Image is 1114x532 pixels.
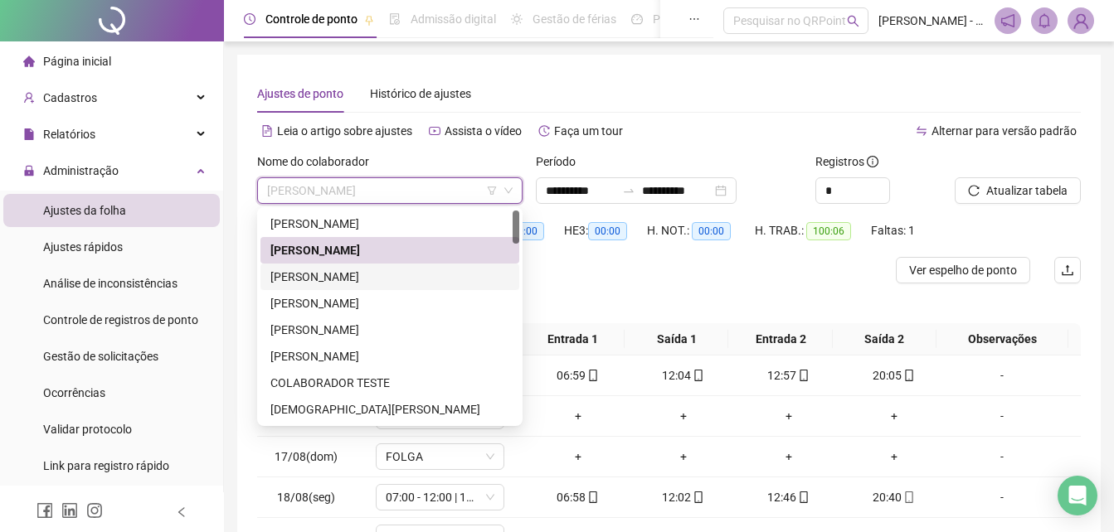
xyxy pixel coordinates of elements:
[260,317,519,343] div: ANTONIO MARCOS SILVA
[692,222,731,240] span: 00:00
[625,323,728,355] th: Saída 1
[270,241,509,259] div: [PERSON_NAME]
[943,330,1062,348] span: Observações
[1068,8,1093,33] img: 85294
[370,85,471,103] div: Histórico de ajustes
[270,400,509,418] div: [DEMOGRAPHIC_DATA][PERSON_NAME]
[485,452,495,462] span: down
[445,124,522,138] span: Assista o vídeo
[43,55,111,68] span: Página inicial
[270,294,509,312] div: [PERSON_NAME]
[631,13,643,25] span: dashboard
[806,222,851,240] span: 100:06
[871,224,915,237] span: Faltas: 1
[270,268,509,286] div: [PERSON_NAME]
[867,156,878,167] span: info-circle
[916,125,927,137] span: swap
[260,396,519,423] div: CRISTIANO GONÇALVES PITANGA
[538,125,550,137] span: history
[953,407,1051,425] div: -
[43,164,119,177] span: Administração
[833,323,936,355] th: Saída 2
[637,488,729,506] div: 12:02
[386,444,494,469] span: FOLGA
[902,370,915,381] span: mobile
[688,13,700,25] span: ellipsis
[637,407,729,425] div: +
[43,204,126,217] span: Ajustes da folha
[953,366,1051,384] div: -
[936,323,1068,355] th: Observações
[932,124,1077,138] span: Alternar para versão padrão
[261,125,273,137] span: file-text
[260,290,519,317] div: ANTONIO LUIS SACRAMENTO VIANA
[265,12,358,26] span: Controle de ponto
[521,323,625,355] th: Entrada 1
[637,447,729,466] div: +
[389,13,401,25] span: file-done
[505,222,544,240] span: 00:00
[23,92,35,104] span: user-add
[532,366,624,384] div: 06:59
[260,210,519,237] div: ALISSON PIRES AZEVEDO
[260,264,519,290] div: ANILTON DA CONCEIÇÃO
[257,85,343,103] div: Ajustes de ponto
[61,502,78,519] span: linkedin
[848,447,940,466] div: +
[270,374,509,392] div: COLABORADOR TESTE
[533,12,616,26] span: Gestão de férias
[267,178,513,203] span: AMARILDO BARRETO DOS SANTOS
[1037,13,1052,28] span: bell
[277,124,412,138] span: Leia o artigo sobre ajustes
[43,459,169,472] span: Link para registro rápido
[637,366,729,384] div: 12:04
[847,15,859,27] span: search
[742,407,834,425] div: +
[755,221,871,240] div: H. TRAB.:
[953,447,1051,466] div: -
[653,12,718,26] span: Painel do DP
[1058,476,1097,515] div: Open Intercom Messenger
[43,128,95,141] span: Relatórios
[554,124,623,138] span: Faça um tour
[429,125,440,137] span: youtube
[43,277,178,290] span: Análise de inconsistências
[896,257,1030,283] button: Ver espelho de ponto
[691,370,704,381] span: mobile
[487,186,497,196] span: filter
[955,177,1081,204] button: Atualizar tabela
[848,488,940,506] div: 20:40
[953,488,1051,506] div: -
[1061,264,1074,277] span: upload
[260,343,519,370] div: CAMILA FRANCO SANTOS
[742,366,834,384] div: 12:57
[564,221,647,240] div: HE 3:
[485,492,495,502] span: down
[257,152,380,171] label: Nome do colaborador
[968,185,980,196] span: reload
[43,423,132,436] span: Validar protocolo
[260,370,519,396] div: COLABORADOR TESTE
[23,165,35,177] span: lock
[742,488,834,506] div: 12:46
[902,491,915,503] span: mobile
[43,350,158,363] span: Gestão de solicitações
[536,152,586,171] label: Período
[270,215,509,233] div: [PERSON_NAME]
[270,321,509,339] div: [PERSON_NAME]
[532,407,624,425] div: +
[848,407,940,425] div: +
[270,347,509,365] div: [PERSON_NAME]
[511,13,523,25] span: sun
[1000,13,1015,28] span: notification
[691,491,704,503] span: mobile
[796,370,810,381] span: mobile
[176,506,187,518] span: left
[586,491,599,503] span: mobile
[622,184,635,197] span: to
[43,386,105,399] span: Ocorrências
[848,366,940,384] div: 20:05
[364,15,374,25] span: pushpin
[275,450,338,463] span: 17/08(dom)
[386,485,494,510] span: 07:00 - 12:00 | 13:00 - 17:00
